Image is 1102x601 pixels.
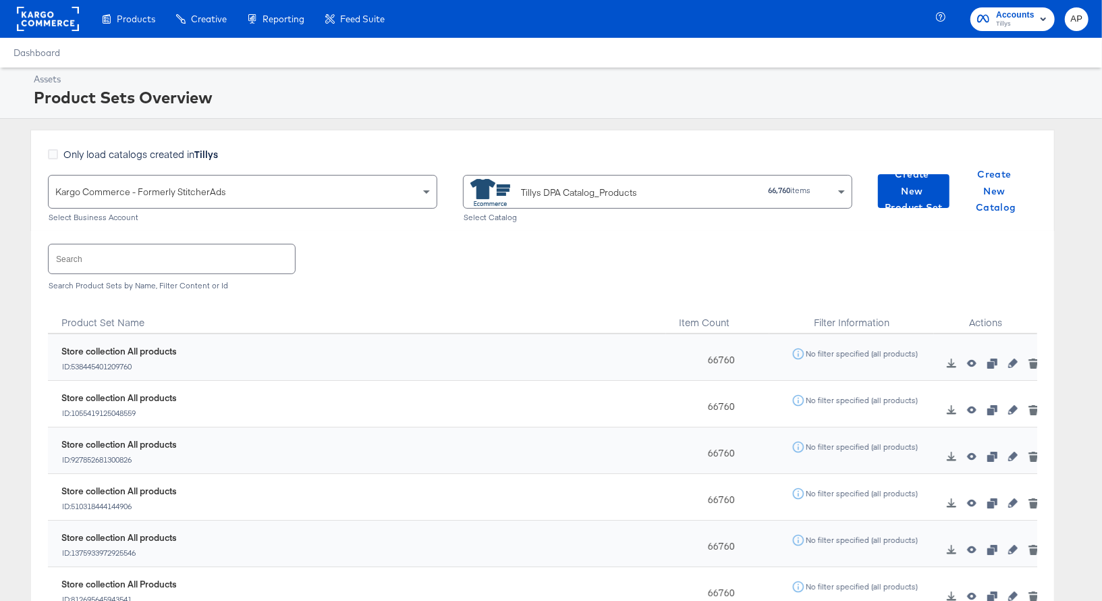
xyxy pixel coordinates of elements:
span: Creative [191,14,227,24]
div: ID: 927852681300826 [61,455,177,465]
span: Create New Catalog [966,166,1026,216]
div: Search Product Sets by Name, Filter Content or Id [48,281,1037,290]
span: AP [1070,11,1083,27]
div: No filter specified (all products) [805,582,918,592]
div: Assets [34,73,1085,86]
strong: 66,760 [768,185,790,195]
div: Product Set Name [48,300,666,334]
button: AP [1065,7,1089,31]
span: Feed Suite [340,14,385,24]
div: Store collection All products [61,438,177,451]
div: ID: 538445401209760 [61,362,177,371]
div: 66760 [666,521,769,567]
div: items [707,186,811,195]
div: ID: 1055419125048559 [61,409,177,418]
div: ID: 510318444144906 [61,502,177,511]
span: Products [117,14,155,24]
div: 66760 [666,474,769,521]
a: Dashboard [13,47,60,58]
div: Tillys DPA Catalog_Products [521,186,637,200]
div: Actions [934,300,1037,334]
div: No filter specified (all products) [805,349,918,359]
div: No filter specified (all products) [805,396,918,405]
div: Toggle SortBy [48,300,666,334]
div: Select Catalog [463,213,852,222]
div: No filter specified (all products) [805,535,918,545]
span: Kargo Commerce - Formerly StitcherAds [55,186,226,198]
div: Store collection All products [61,485,177,498]
div: Toggle SortBy [666,300,769,334]
span: Accounts [996,8,1035,22]
input: Search product sets [49,244,295,273]
div: 66760 [666,427,769,474]
span: Create New Product Set [883,166,944,216]
div: Item Count [666,300,769,334]
div: Store collection All products [61,345,177,358]
button: Create New Product Set [878,174,949,208]
div: Store collection All products [61,392,177,404]
div: 66760 [666,334,769,381]
div: No filter specified (all products) [805,442,918,452]
div: ID: 1375933972925546 [61,548,177,558]
div: 66760 [666,381,769,427]
div: Select Business Account [48,213,437,222]
div: Filter Information [769,300,934,334]
div: Store collection All Products [61,578,177,591]
strong: Tillys [194,147,218,161]
div: No filter specified (all products) [805,489,918,498]
button: AccountsTillys [970,7,1055,31]
span: Only load catalogs created in [63,147,218,161]
span: Reporting [263,14,304,24]
span: Tillys [996,19,1035,30]
div: Product Sets Overview [34,86,1085,109]
div: Store collection All products [61,531,177,544]
button: Create New Catalog [960,174,1032,208]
